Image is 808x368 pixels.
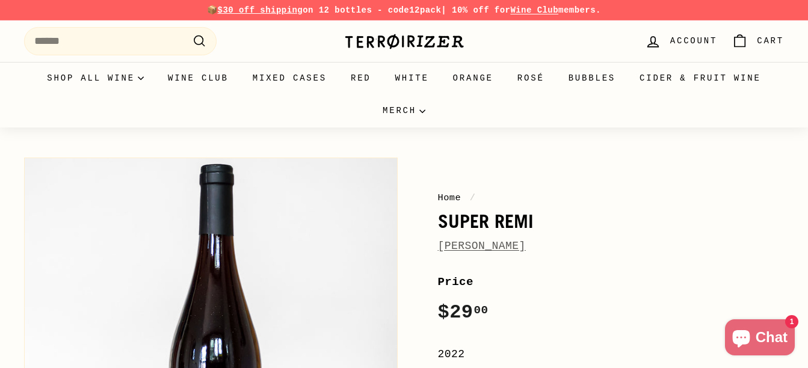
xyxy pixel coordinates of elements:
a: Wine Club [510,5,558,15]
span: Account [670,34,717,48]
a: Cider & Fruit Wine [628,62,773,94]
summary: Shop all wine [35,62,156,94]
a: Bubbles [557,62,628,94]
a: Mixed Cases [241,62,339,94]
inbox-online-store-chat: Shopify online store chat [721,319,798,358]
a: Rosé [505,62,557,94]
label: Price [438,273,785,291]
a: Red [339,62,383,94]
span: Cart [757,34,784,48]
a: White [383,62,441,94]
span: / [467,192,479,203]
sup: 00 [473,304,488,317]
a: Orange [441,62,505,94]
a: Cart [724,23,791,59]
strong: 12pack [409,5,441,15]
summary: Merch [371,94,437,127]
nav: breadcrumbs [438,191,785,205]
h1: Super Remi [438,211,785,232]
span: $29 [438,301,489,324]
a: Home [438,192,461,203]
a: Wine Club [156,62,241,94]
a: [PERSON_NAME] [438,240,526,252]
div: 2022 [438,346,785,363]
a: Account [638,23,724,59]
p: 📦 on 12 bottles - code | 10% off for members. [24,4,784,17]
span: $30 off shipping [218,5,303,15]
